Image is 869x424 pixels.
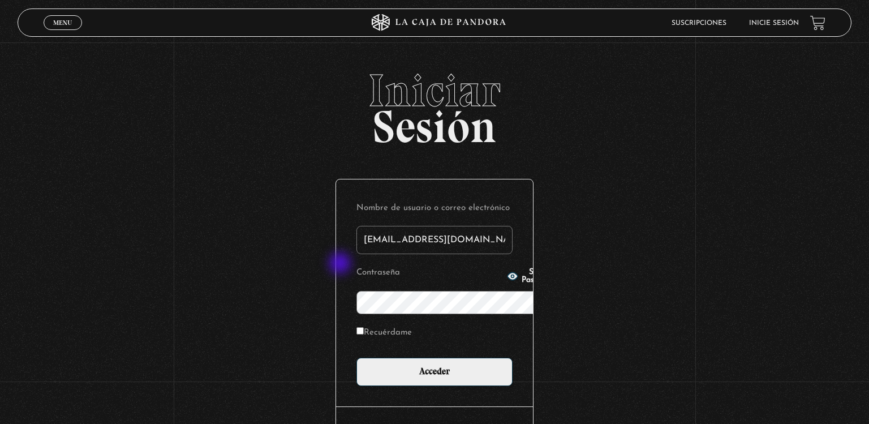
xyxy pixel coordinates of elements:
[749,20,799,27] a: Inicie sesión
[356,327,364,335] input: Recuérdame
[522,268,554,284] span: Show Password
[50,29,76,37] span: Cerrar
[356,324,412,342] label: Recuérdame
[356,200,513,217] label: Nombre de usuario o correo electrónico
[53,19,72,26] span: Menu
[356,358,513,386] input: Acceder
[18,68,852,140] h2: Sesión
[507,268,554,284] button: Show Password
[672,20,726,27] a: Suscripciones
[356,264,504,282] label: Contraseña
[18,68,852,113] span: Iniciar
[810,15,825,30] a: View your shopping cart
